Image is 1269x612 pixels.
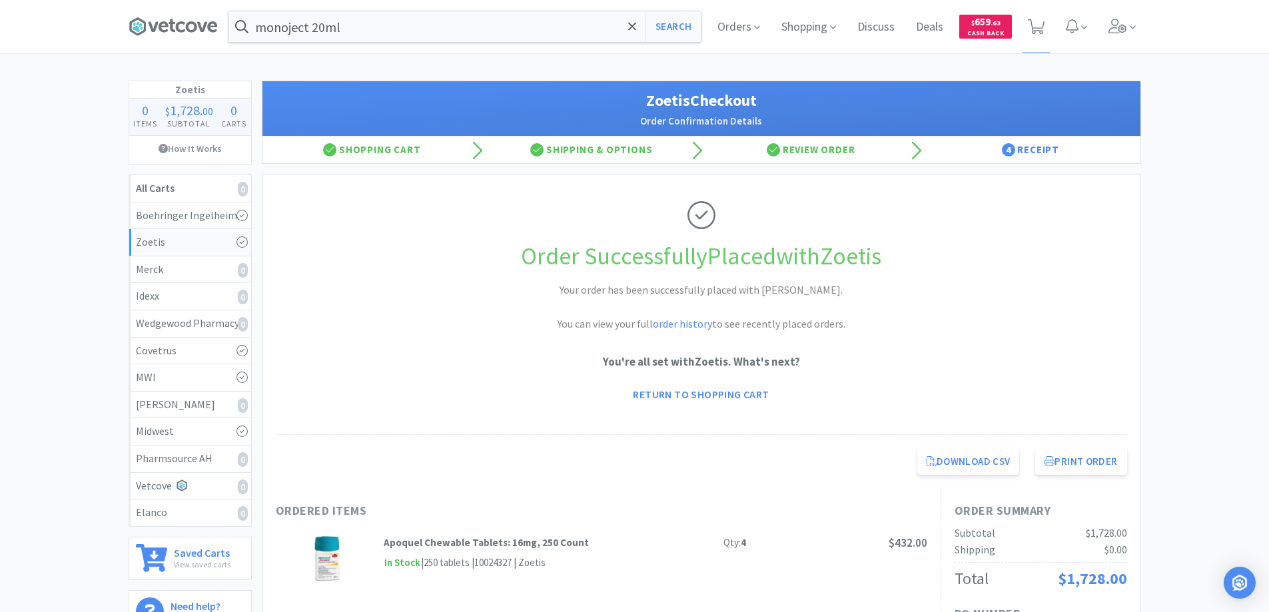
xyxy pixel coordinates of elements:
[136,342,244,360] div: Covetrus
[1086,526,1127,539] span: $1,728.00
[142,102,149,119] span: 0
[129,418,251,446] a: Midwest
[238,479,248,494] i: 0
[911,21,949,33] a: Deals
[921,137,1140,163] div: Receipt
[1224,567,1256,599] div: Open Intercom Messenger
[129,499,251,526] a: Elanco0
[136,181,175,194] strong: All Carts
[129,446,251,473] a: Pharmsource AH0
[171,597,242,611] h6: Need help?
[230,102,237,119] span: 0
[384,536,589,549] strong: Apoquel Chewable Tablets: 16mg, 250 Count
[174,544,230,558] h6: Saved Carts
[129,256,251,284] a: Merck0
[170,102,200,119] span: 1,728
[470,555,546,571] div: | 10024327 | Zoetis
[1002,143,1015,156] span: 4
[482,137,701,163] div: Shipping & Options
[967,30,1004,39] span: Cash Back
[129,364,251,392] a: MWI
[852,21,900,33] a: Discuss
[723,535,746,551] div: Qty:
[136,369,244,386] div: MWI
[955,541,995,559] div: Shipping
[129,283,251,310] a: Idexx0
[129,117,161,130] h4: Items
[276,237,1127,276] h1: Order Successfully Placed with Zoetis
[741,536,746,549] strong: 4
[262,137,482,163] div: Shopping Cart
[174,558,230,571] p: View saved carts
[129,310,251,338] a: Wedgewood Pharmacy0
[136,423,244,440] div: Midwest
[136,504,244,521] div: Elanco
[161,104,217,117] div: .
[136,207,244,224] div: Boehringer Ingelheim
[129,175,251,202] a: All Carts0
[217,117,250,130] h4: Carts
[136,450,244,467] div: Pharmsource AH
[955,525,995,542] div: Subtotal
[959,9,1012,45] a: $659.63Cash Back
[136,234,244,251] div: Zoetis
[165,105,170,118] span: $
[136,396,244,414] div: [PERSON_NAME]
[129,537,252,580] a: Saved CartsView saved carts
[136,288,244,305] div: Idexx
[502,282,901,333] h2: Your order has been successfully placed with [PERSON_NAME]. You can view your full to see recentl...
[991,19,1001,27] span: . 63
[653,317,712,330] a: order history
[889,535,927,550] span: $432.00
[421,556,470,569] span: | 250 tablets
[238,263,248,278] i: 0
[129,229,251,256] a: Zoetis
[238,290,248,304] i: 0
[136,261,244,278] div: Merck
[384,555,421,571] span: In Stock
[955,501,1127,521] h1: Order Summary
[203,105,213,118] span: 00
[624,381,778,408] a: Return to Shopping Cart
[1058,568,1127,589] span: $1,728.00
[276,501,675,521] h1: Ordered Items
[228,11,701,42] input: Search by item, sku, manufacturer, ingredient, size...
[276,353,1127,371] p: You're all set with Zoetis . What's next?
[238,506,248,521] i: 0
[645,11,701,42] button: Search
[1104,543,1127,556] span: $0.00
[955,566,989,591] div: Total
[129,338,251,365] a: Covetrus
[238,317,248,332] i: 0
[136,477,244,495] div: Vetcove
[238,452,248,467] i: 0
[971,19,975,27] span: $
[161,117,217,130] h4: Subtotal
[129,81,251,99] h1: Zoetis
[129,392,251,419] a: [PERSON_NAME]0
[701,137,921,163] div: Review Order
[129,136,251,161] a: How It Works
[238,182,248,196] i: 0
[1035,448,1126,475] button: Print Order
[276,88,1127,113] h1: Zoetis Checkout
[276,113,1127,129] h2: Order Confirmation Details
[136,315,244,332] div: Wedgewood Pharmacy
[971,15,1001,28] span: 659
[303,535,350,581] img: fc146469712d45738f4d6797b6cd308c_598477.png
[129,202,251,230] a: Boehringer Ingelheim
[129,473,251,500] a: Vetcove0
[238,398,248,413] i: 0
[917,448,1020,475] a: Download CSV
